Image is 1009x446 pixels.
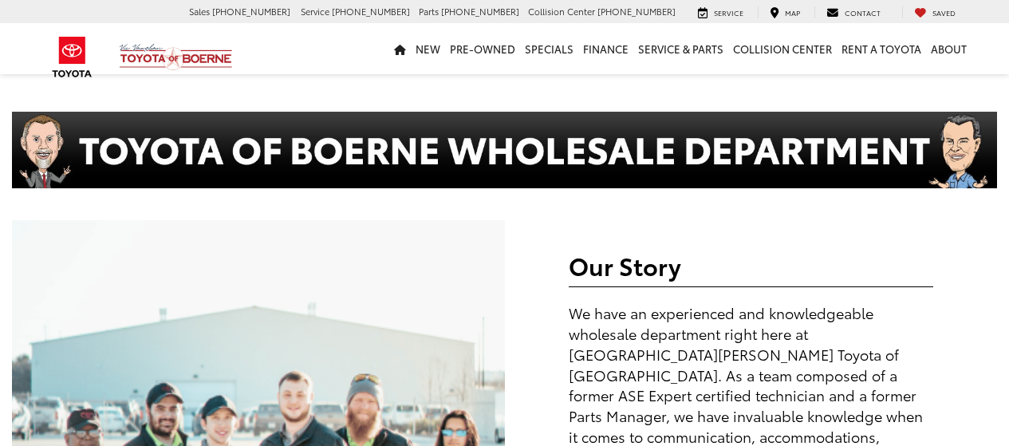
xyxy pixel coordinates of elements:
span: Map [785,7,800,18]
img: Wholesale Banner [12,112,997,188]
a: Collision Center [728,23,837,74]
a: Pre-Owned [445,23,520,74]
span: Service [301,5,329,18]
a: New [411,23,445,74]
span: Collision Center [528,5,595,18]
a: Specials [520,23,578,74]
span: Parts [419,5,439,18]
span: Contact [845,7,881,18]
a: My Saved Vehicles [902,6,968,19]
a: Finance [578,23,633,74]
a: Service & Parts: Opens in a new tab [633,23,728,74]
span: Service [714,7,743,18]
span: [PHONE_NUMBER] [597,5,676,18]
a: Rent a Toyota [837,23,926,74]
a: Service [686,6,755,19]
span: Saved [932,7,956,18]
a: Contact [814,6,893,19]
a: Map [758,6,812,19]
a: About [926,23,972,74]
h2: Our Story [569,252,934,278]
a: Home [389,23,411,74]
span: [PHONE_NUMBER] [332,5,410,18]
img: Vic Vaughan Toyota of Boerne [119,43,233,71]
img: Toyota [42,31,102,83]
span: [PHONE_NUMBER] [212,5,290,18]
span: Sales [189,5,210,18]
span: [PHONE_NUMBER] [441,5,519,18]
